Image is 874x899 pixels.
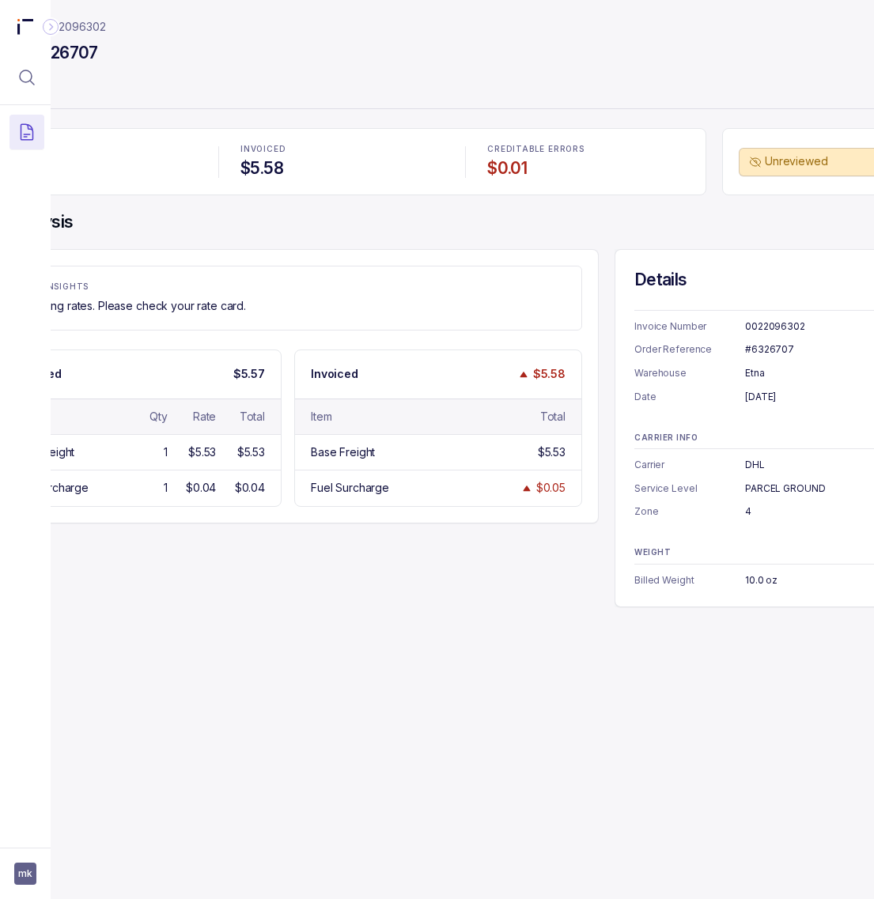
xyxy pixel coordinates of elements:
[311,409,331,425] div: Item
[10,282,566,292] p: ERROR INSIGHTS
[149,409,168,425] div: Qty
[240,145,443,154] p: INVOICED
[634,481,745,497] p: Service Level
[311,366,358,382] p: Invoiced
[634,572,745,588] p: Billed Weight
[41,17,60,36] div: Collapse Icon
[14,863,36,885] button: User initials
[237,444,265,460] div: $5.53
[634,504,745,519] p: Zone
[233,366,265,382] p: $5.57
[634,365,745,381] p: Warehouse
[487,157,690,179] h4: $0.01
[186,480,216,496] div: $0.04
[538,444,566,460] div: $5.53
[9,115,44,149] button: Menu Icon Button DocumentTextIcon
[634,389,745,405] p: Date
[26,298,246,314] p: Missing rates. Please check your rate card.
[634,319,745,334] p: Invoice Number
[188,444,216,460] div: $5.53
[765,153,872,169] p: Unreviewed
[487,145,690,154] p: CREDITABLE ERRORS
[311,480,389,496] div: Fuel Surcharge
[240,157,443,179] h4: $5.58
[39,19,106,35] a: 0022096302
[235,480,265,496] div: $0.04
[536,480,566,496] div: $0.05
[240,409,265,425] div: Total
[164,444,168,460] div: 1
[533,366,566,382] p: $5.58
[9,60,44,95] button: Menu Icon Button MagnifyingGlassIcon
[634,457,745,473] p: Carrier
[634,342,745,357] p: Order Reference
[517,368,530,380] img: trend image
[193,409,216,425] div: Rate
[311,444,375,460] div: Base Freight
[520,482,533,494] img: trend image
[164,480,168,496] div: 1
[540,409,566,425] div: Total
